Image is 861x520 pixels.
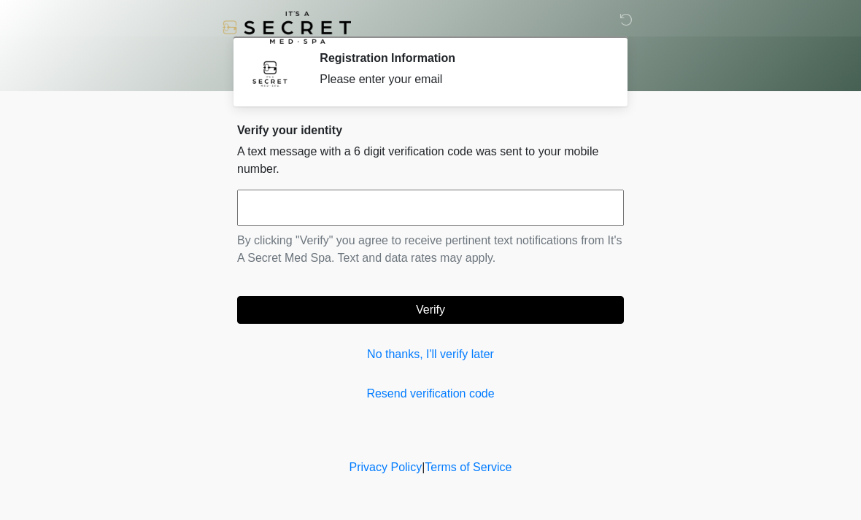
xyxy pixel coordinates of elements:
[223,11,351,44] img: It's A Secret Med Spa Logo
[237,232,624,267] p: By clicking "Verify" you agree to receive pertinent text notifications from It's A Secret Med Spa...
[237,123,624,137] h2: Verify your identity
[248,51,292,95] img: Agent Avatar
[425,461,511,473] a: Terms of Service
[350,461,422,473] a: Privacy Policy
[422,461,425,473] a: |
[237,296,624,324] button: Verify
[237,385,624,403] a: Resend verification code
[237,143,624,178] p: A text message with a 6 digit verification code was sent to your mobile number.
[320,71,602,88] div: Please enter your email
[237,346,624,363] a: No thanks, I'll verify later
[320,51,602,65] h2: Registration Information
